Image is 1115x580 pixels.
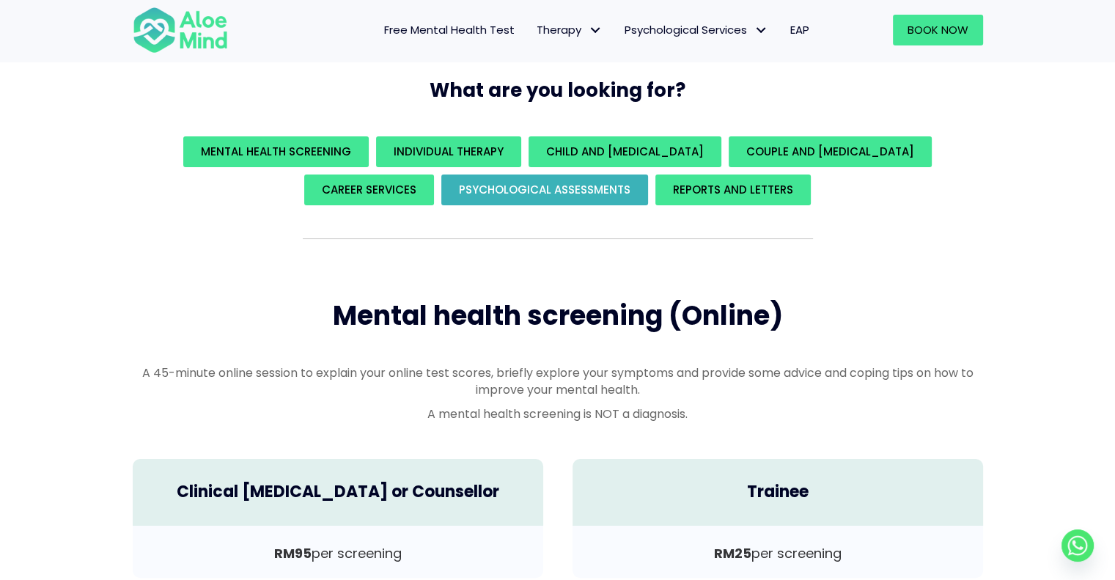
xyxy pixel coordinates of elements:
[529,136,721,167] a: Child and [MEDICAL_DATA]
[587,481,968,504] h4: Trainee
[655,175,811,205] a: REPORTS AND LETTERS
[322,182,416,197] span: Career Services
[587,544,968,563] p: per screening
[625,22,768,37] span: Psychological Services
[673,182,793,197] span: REPORTS AND LETTERS
[373,15,526,45] a: Free Mental Health Test
[384,22,515,37] span: Free Mental Health Test
[546,144,704,159] span: Child and [MEDICAL_DATA]
[133,405,983,422] p: A mental health screening is NOT a diagnosis.
[133,133,983,209] div: What are you looking for?
[526,15,614,45] a: TherapyTherapy: submenu
[183,136,369,167] a: Mental Health Screening
[537,22,603,37] span: Therapy
[304,175,434,205] a: Career Services
[908,22,968,37] span: Book Now
[746,144,914,159] span: Couple and [MEDICAL_DATA]
[779,15,820,45] a: EAP
[376,136,521,167] a: Individual Therapy
[147,544,529,563] p: per screening
[751,20,772,41] span: Psychological Services: submenu
[441,175,648,205] a: Psychological assessments
[201,144,351,159] span: Mental Health Screening
[394,144,504,159] span: Individual Therapy
[729,136,932,167] a: Couple and [MEDICAL_DATA]
[133,6,228,54] img: Aloe mind Logo
[274,544,312,562] b: RM95
[585,20,606,41] span: Therapy: submenu
[333,297,783,334] span: Mental health screening (Online)
[459,182,630,197] span: Psychological assessments
[893,15,983,45] a: Book Now
[133,364,983,398] p: A 45-minute online session to explain your online test scores, briefly explore your symptoms and ...
[247,15,820,45] nav: Menu
[430,77,685,103] span: What are you looking for?
[1061,529,1094,562] a: Whatsapp
[714,544,751,562] b: RM25
[790,22,809,37] span: EAP
[147,481,529,504] h4: Clinical [MEDICAL_DATA] or Counsellor
[614,15,779,45] a: Psychological ServicesPsychological Services: submenu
